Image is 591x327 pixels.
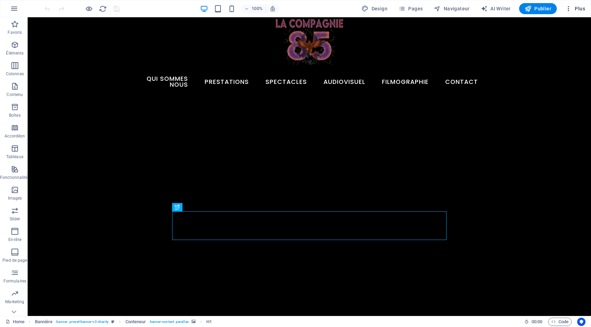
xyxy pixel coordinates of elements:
p: Images [8,195,22,201]
h6: Durée de la session [524,318,543,326]
span: Design [362,5,387,12]
button: Code [548,318,572,326]
i: Actualiser la page [99,5,107,13]
a: Cliquez pour annuler la sélection. Double-cliquez pour ouvrir Pages. [6,318,25,326]
p: Accordéon [4,133,25,139]
button: Cliquez ici pour quitter le mode Aperçu et poursuivre l'édition. [85,4,93,13]
i: Cet élément est une présélection personnalisable. [111,320,114,324]
span: Plus [565,5,585,12]
span: Navigateur [434,5,469,12]
button: Plus [562,3,588,14]
p: Boîtes [9,113,21,118]
button: Publier [519,3,557,14]
button: reload [98,4,107,13]
button: Usercentrics [577,318,585,326]
span: 00 00 [532,318,542,326]
button: Pages [396,3,425,14]
p: Formulaires [3,278,26,284]
h6: 100% [252,4,263,13]
button: Design [359,3,390,14]
button: AI Writer [478,3,514,14]
button: 100% [241,4,266,13]
span: Publier [525,5,551,12]
span: . banner-content .parallax [149,318,188,326]
div: Design (Ctrl+Alt+Y) [359,3,390,14]
p: Colonnes [6,71,24,77]
p: Marketing [5,299,24,305]
span: Code [551,318,569,326]
i: Cet élément contient un arrière-plan. [191,320,196,324]
p: Contenu [7,92,23,97]
span: . banner .preset-banner-v3-charity [55,318,109,326]
span: Cliquez pour sélectionner. Double-cliquez pour modifier. [35,318,53,326]
p: Pied de page [2,258,27,263]
span: AI Writer [481,5,511,12]
span: : [536,319,537,324]
span: Cliquez pour sélectionner. Double-cliquez pour modifier. [125,318,146,326]
p: Éléments [6,50,24,56]
nav: breadcrumb [35,318,212,326]
i: Lors du redimensionnement, ajuster automatiquement le niveau de zoom en fonction de l'appareil sé... [270,6,276,12]
span: Cliquez pour sélectionner. Double-cliquez pour modifier. [206,318,212,326]
p: Tableaux [6,154,24,160]
p: En-tête [8,237,21,242]
span: Pages [398,5,423,12]
button: Navigateur [431,3,472,14]
p: Slider [10,216,20,222]
p: Favoris [8,30,22,35]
